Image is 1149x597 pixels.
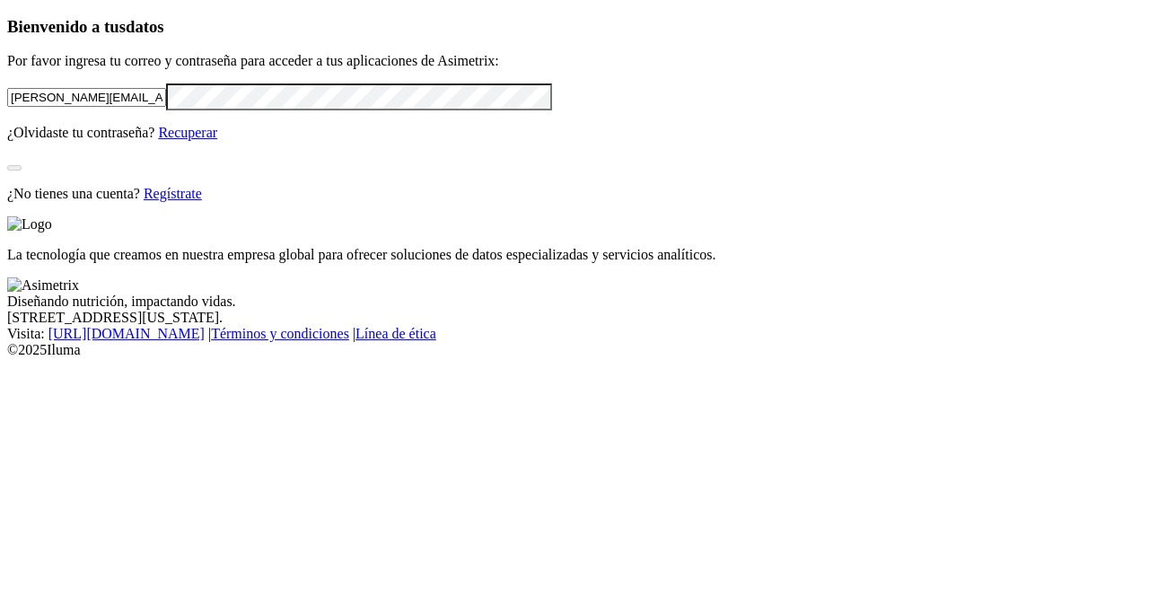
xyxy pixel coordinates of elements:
[126,17,164,36] span: datos
[144,186,202,201] a: Regístrate
[7,216,52,233] img: Logo
[158,125,217,140] a: Recuperar
[7,310,1142,326] div: [STREET_ADDRESS][US_STATE].
[7,294,1142,310] div: Diseñando nutrición, impactando vidas.
[7,277,79,294] img: Asimetrix
[211,326,349,341] a: Términos y condiciones
[355,326,436,341] a: Línea de ética
[7,326,1142,342] div: Visita : | |
[7,125,1142,141] p: ¿Olvidaste tu contraseña?
[7,53,1142,69] p: Por favor ingresa tu correo y contraseña para acceder a tus aplicaciones de Asimetrix:
[7,342,1142,358] div: © 2025 Iluma
[7,88,166,107] input: Tu correo
[7,247,1142,263] p: La tecnología que creamos en nuestra empresa global para ofrecer soluciones de datos especializad...
[7,186,1142,202] p: ¿No tienes una cuenta?
[48,326,205,341] a: [URL][DOMAIN_NAME]
[7,17,1142,37] h3: Bienvenido a tus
